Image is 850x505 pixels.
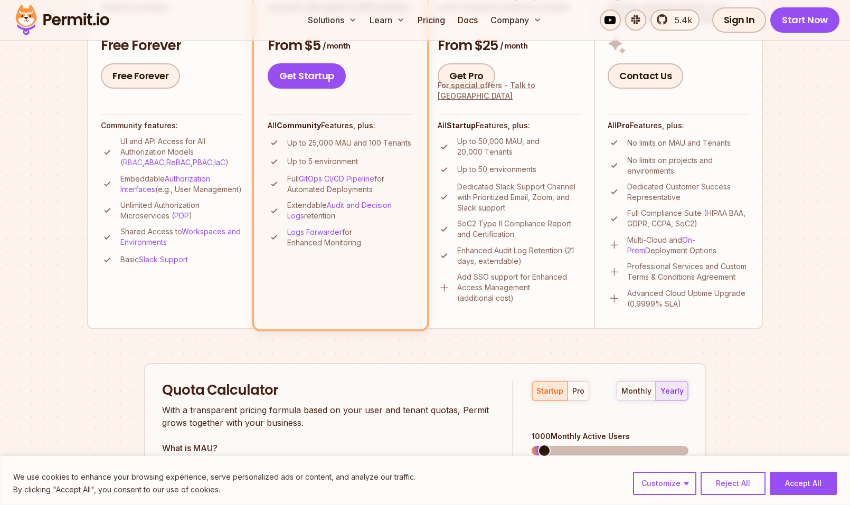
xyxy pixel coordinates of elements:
[770,472,837,495] button: Accept All
[668,14,692,26] span: 5.4k
[120,174,210,194] a: Authorization Interfaces
[627,182,749,203] p: Dedicated Customer Success Representative
[438,63,495,89] a: Get Pro
[304,9,361,31] button: Solutions
[438,36,581,55] h3: From $25
[457,245,581,266] p: Enhanced Audit Log Retention (21 days, extendable)
[712,7,767,33] a: Sign In
[120,174,243,195] p: Embeddable (e.g., User Management)
[617,121,630,130] strong: Pro
[621,386,651,396] div: monthly
[120,226,243,247] p: Shared Access to
[268,63,346,89] a: Get Startup
[162,404,494,429] p: With a transparent pricing formula based on your user and tenant quotas, Permit grows together wi...
[701,472,766,495] button: Reject All
[457,182,581,213] p: Dedicated Slack Support Channel with Prioritized Email, Zoom, and Slack support
[633,472,696,495] button: Customize
[500,41,527,51] span: / month
[770,7,839,33] a: Start Now
[627,138,731,148] p: No limits on MAU and Tenants
[627,208,749,229] p: Full Compliance Suite (HIPAA BAA, GDPR, CCPA, SoC2)
[457,218,581,240] p: SoC2 Type II Compliance Report and Certification
[101,120,243,131] h4: Community features:
[277,121,321,130] strong: Community
[101,36,243,55] h3: Free Forever
[438,120,581,131] h4: All Features, plus:
[193,158,212,167] a: PBAC
[413,9,449,31] a: Pricing
[627,261,749,282] p: Professional Services and Custom Terms & Conditions Agreement
[145,158,164,167] a: ABAC
[13,471,415,483] p: We use cookies to enhance your browsing experience, serve personalized ads or content, and analyz...
[608,120,749,131] h4: All Features, plus:
[627,288,749,309] p: Advanced Cloud Uptime Upgrade (0.9999% SLA)
[139,255,188,264] a: Slack Support
[627,235,695,255] a: On-Prem
[486,9,546,31] button: Company
[627,235,749,256] p: Multi-Cloud and Deployment Options
[532,431,688,442] div: 1000 Monthly Active Users
[120,136,243,168] p: UI and API Access for All Authorization Models ( , , , , )
[365,9,409,31] button: Learn
[457,136,581,157] p: Up to 50,000 MAU, and 20,000 Tenants
[123,158,143,167] a: RBAC
[214,158,225,167] a: IaC
[323,41,350,51] span: / month
[608,63,683,89] a: Contact Us
[299,174,374,183] a: GitOps CI/CD Pipeline
[454,9,482,31] a: Docs
[572,386,584,396] div: pro
[287,201,392,220] a: Audit and Decision Logs
[287,227,342,236] a: Logs Forwarder
[101,63,180,89] a: Free Forever
[287,156,358,167] p: Up to 5 environment
[287,174,413,195] p: Full for Automated Deployments
[457,272,581,303] p: Add SSO support for Enhanced Access Management (additional cost)
[287,200,413,221] p: Extendable retention
[166,158,191,167] a: ReBAC
[287,138,411,148] p: Up to 25,000 MAU and 100 Tenants
[287,227,413,248] p: for Enhanced Monitoring
[162,381,494,400] h2: Quota Calculator
[120,254,188,265] p: Basic
[120,200,243,221] p: Unlimited Authorization Microservices ( )
[457,164,536,175] p: Up to 50 environments
[162,442,494,454] h3: What is MAU?
[268,120,413,131] h4: All Features, plus:
[438,80,581,101] div: For special offers -
[627,155,749,176] p: No limits on projects and environments
[13,483,415,496] p: By clicking "Accept All", you consent to our use of cookies.
[650,9,700,31] a: 5.4k
[268,36,413,55] h3: From $5
[447,121,476,130] strong: Startup
[11,2,114,38] img: Permit logo
[174,211,189,220] a: PDP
